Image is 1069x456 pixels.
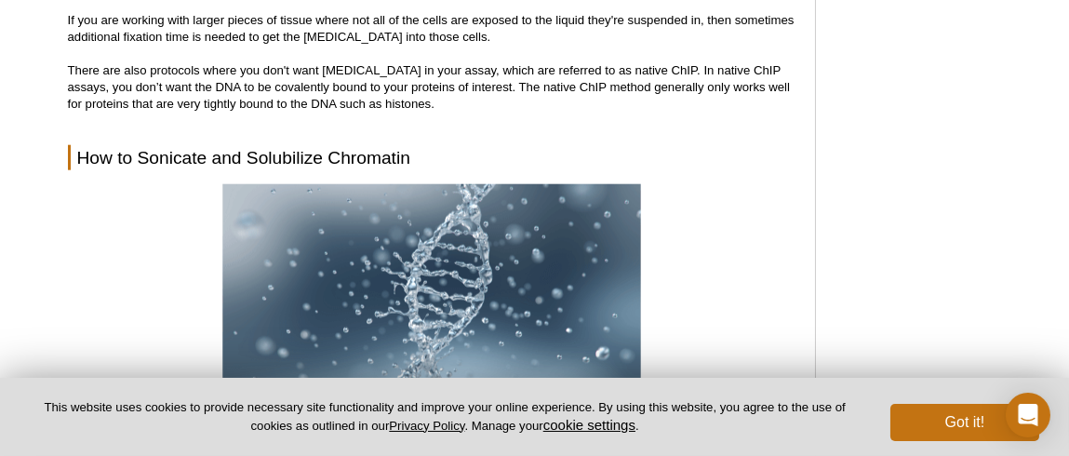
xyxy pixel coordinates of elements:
[389,419,464,433] a: Privacy Policy
[543,417,635,433] button: cookie settings
[890,404,1039,441] button: Got it!
[30,399,860,435] p: This website uses cookies to provide necessary site functionality and improve your online experie...
[1006,393,1050,437] div: Open Intercom Messenger
[222,184,641,412] img: Chromatin sonication
[68,145,796,170] h2: How to Sonicate and Solubilize Chromatin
